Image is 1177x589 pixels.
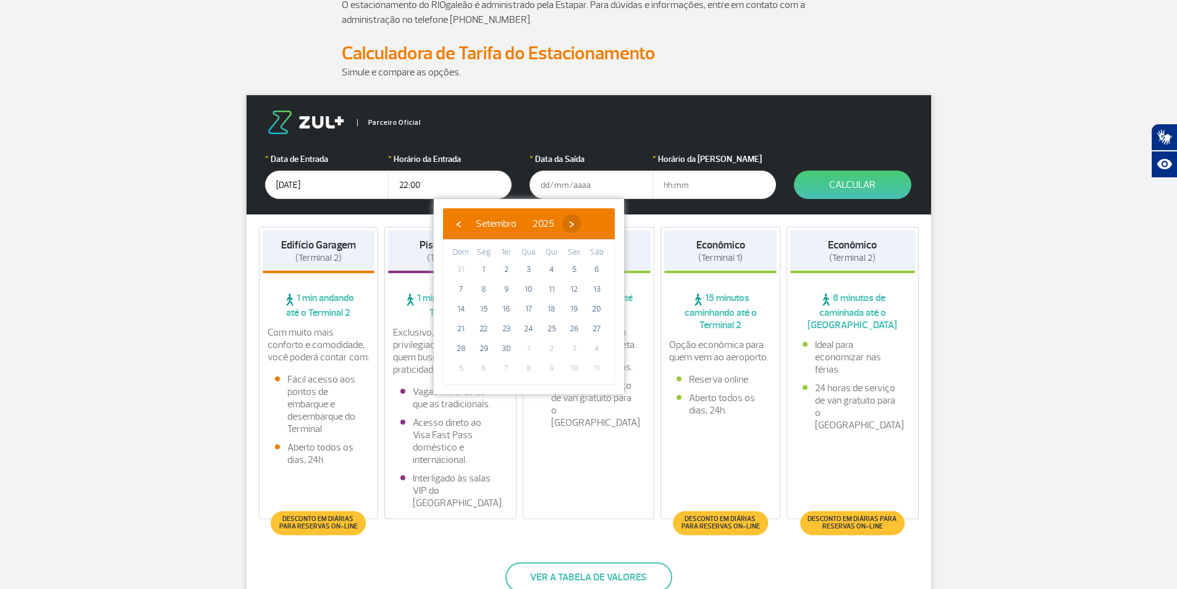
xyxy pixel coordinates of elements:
span: 10 [564,358,584,378]
p: Simule e compare as opções. [342,65,836,80]
p: Opção econômica para quem vem ao aeroporto. [669,339,772,363]
span: 4 [542,260,562,279]
span: 25 [542,319,562,339]
span: 6 [474,358,494,378]
span: 6 [587,260,607,279]
input: dd/mm/aaaa [529,171,653,199]
img: logo-zul.png [265,111,347,134]
span: 5 [564,260,584,279]
span: 10 [519,279,539,299]
span: 29 [474,339,494,358]
span: 30 [496,339,516,358]
li: 24 horas de serviço de van gratuito para o [GEOGRAPHIC_DATA] [803,382,903,431]
span: 1 min andando até o Terminal 2 [388,292,513,319]
span: 2025 [533,218,554,230]
span: 1 min andando até o Terminal 2 [263,292,375,319]
label: Horário da [PERSON_NAME] [652,153,776,166]
span: 23 [496,319,516,339]
strong: Econômico [828,239,877,252]
span: 27 [587,319,607,339]
span: 19 [564,299,584,319]
th: weekday [585,246,608,260]
th: weekday [450,246,473,260]
span: 22 [474,319,494,339]
span: 6 minutos de caminhada até o [GEOGRAPHIC_DATA] [790,292,915,331]
bs-datepicker-container: calendar [434,199,624,394]
span: (Terminal 1) [698,252,743,264]
bs-datepicker-navigation-view: ​ ​ ​ [449,216,581,228]
span: 7 [496,358,516,378]
li: Vagas maiores do que as tradicionais. [400,386,500,410]
button: Abrir recursos assistivos. [1151,151,1177,178]
span: 12 [564,279,584,299]
span: 9 [496,279,516,299]
li: Interligado às salas VIP do [GEOGRAPHIC_DATA]. [400,472,500,509]
li: Reserva online [677,373,764,386]
li: Acesso direto ao Visa Fast Pass doméstico e internacional. [400,417,500,466]
button: › [562,214,581,233]
span: (Terminal 2) [427,252,473,264]
span: 15 minutos caminhando até o Terminal 2 [664,292,777,331]
th: weekday [495,246,518,260]
span: 9 [542,358,562,378]
span: 24 [519,319,539,339]
th: weekday [563,246,586,260]
span: 17 [519,299,539,319]
strong: Edifício Garagem [281,239,356,252]
input: hh:mm [652,171,776,199]
span: 14 [451,299,471,319]
label: Data da Saída [529,153,653,166]
span: 5 [451,358,471,378]
span: 7 [451,279,471,299]
span: 21 [451,319,471,339]
span: Parceiro Oficial [357,119,421,126]
span: ‹ [449,214,468,233]
div: Plugin de acessibilidade da Hand Talk. [1151,124,1177,178]
span: 18 [542,299,562,319]
label: Horário da Entrada [388,153,512,166]
p: Exclusivo, com localização privilegiada e ideal para quem busca conforto e praticidade. [393,326,508,376]
span: Desconto em diárias para reservas on-line [277,515,360,530]
li: 24 horas de serviço de van gratuito para o [GEOGRAPHIC_DATA] [539,379,639,429]
span: 11 [542,279,562,299]
span: 8 [474,279,494,299]
span: 8 [519,358,539,378]
button: 2025 [525,214,562,233]
li: Fácil acesso aos pontos de embarque e desembarque do Terminal [275,373,363,435]
span: 3 [564,339,584,358]
span: 26 [564,319,584,339]
th: weekday [518,246,541,260]
span: (Terminal 2) [829,252,875,264]
button: Calcular [794,171,911,199]
button: Abrir tradutor de língua de sinais. [1151,124,1177,151]
label: Data de Entrada [265,153,389,166]
span: Desconto em diárias para reservas on-line [806,515,898,530]
span: 20 [587,299,607,319]
input: hh:mm [388,171,512,199]
span: 1 [474,260,494,279]
span: 15 [474,299,494,319]
th: weekday [540,246,563,260]
span: 16 [496,299,516,319]
strong: Econômico [696,239,745,252]
li: Aberto todos os dias, 24h. [677,392,764,417]
h2: Calculadora de Tarifa do Estacionamento [342,42,836,65]
span: Setembro [476,218,517,230]
span: 11 [587,358,607,378]
span: 2 [496,260,516,279]
button: Setembro [468,214,525,233]
span: 31 [451,260,471,279]
span: 28 [451,339,471,358]
li: Aberto todos os dias, 24h [275,441,363,466]
span: 2 [542,339,562,358]
span: 3 [519,260,539,279]
span: 13 [587,279,607,299]
span: 4 [587,339,607,358]
input: dd/mm/aaaa [265,171,389,199]
th: weekday [473,246,496,260]
strong: Piso Premium [420,239,481,252]
span: Desconto em diárias para reservas on-line [679,515,761,530]
span: (Terminal 2) [295,252,342,264]
p: Com muito mais conforto e comodidade, você poderá contar com: [268,326,370,363]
